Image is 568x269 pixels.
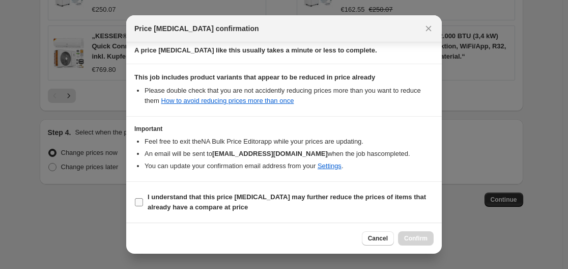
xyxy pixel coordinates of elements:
b: I understand that this price [MEDICAL_DATA] may further reduce the prices of items that already h... [148,193,426,211]
a: Settings [318,162,342,170]
li: Feel free to exit the NA Bulk Price Editor app while your prices are updating. [145,137,434,147]
span: Cancel [368,234,388,243]
b: [EMAIL_ADDRESS][DOMAIN_NAME] [212,150,328,157]
h3: Important [134,125,434,133]
span: Price [MEDICAL_DATA] confirmation [134,23,259,34]
li: An email will be sent to when the job has completed . [145,149,434,159]
a: How to avoid reducing prices more than once [161,97,294,104]
b: A price [MEDICAL_DATA] like this usually takes a minute or less to complete. [134,46,377,54]
li: Please double check that you are not accidently reducing prices more than you want to reduce them [145,86,434,106]
button: Close [421,21,436,36]
li: You can update your confirmation email address from your . [145,161,434,171]
b: This job includes product variants that appear to be reduced in price already [134,73,375,81]
button: Cancel [362,231,394,246]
